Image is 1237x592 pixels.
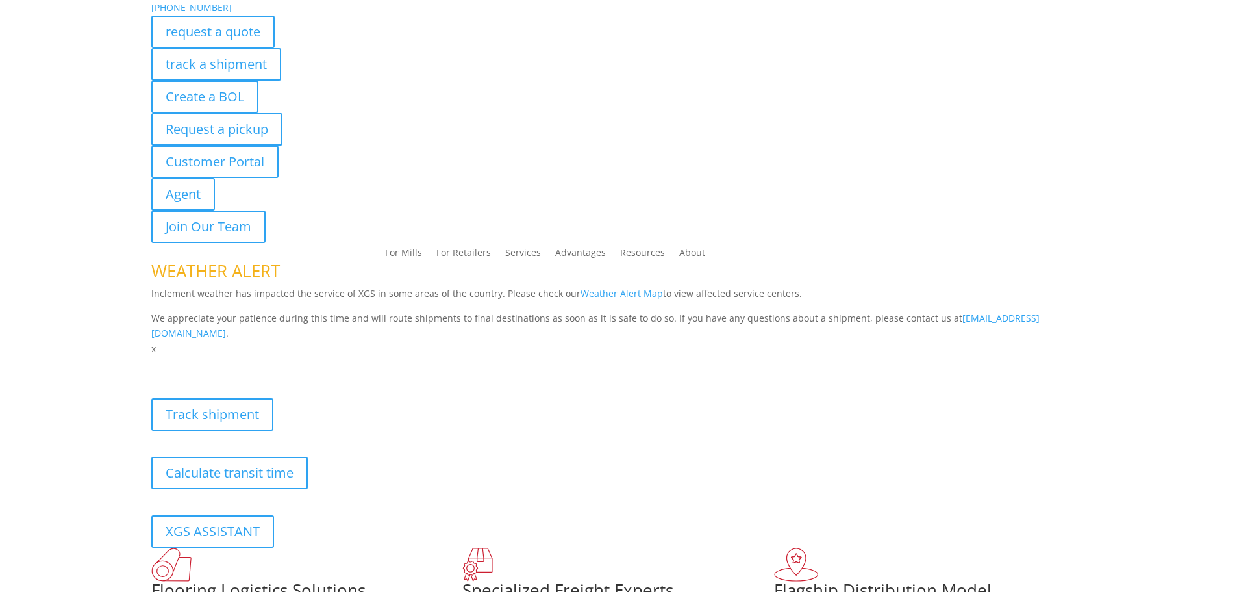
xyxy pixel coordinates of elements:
span: WEATHER ALERT [151,259,280,283]
a: Advantages [555,248,606,263]
a: XGS ASSISTANT [151,515,274,548]
img: xgs-icon-total-supply-chain-intelligence-red [151,548,192,582]
a: [PHONE_NUMBER] [151,1,232,14]
img: xgs-icon-flagship-distribution-model-red [774,548,819,582]
a: For Retailers [436,248,491,263]
img: xgs-icon-focused-on-flooring-red [462,548,493,582]
a: Request a pickup [151,113,282,146]
a: Resources [620,248,665,263]
a: For Mills [385,248,422,263]
p: We appreciate your patience during this time and will route shipments to final destinations as so... [151,311,1086,342]
a: About [679,248,705,263]
a: track a shipment [151,48,281,81]
a: Calculate transit time [151,457,308,489]
a: Join Our Team [151,211,266,243]
a: Customer Portal [151,146,279,178]
a: Weather Alert Map [581,287,663,300]
a: Services [505,248,541,263]
b: Visibility, transparency, and control for your entire supply chain. [151,359,441,371]
p: Inclement weather has impacted the service of XGS in some areas of the country. Please check our ... [151,286,1086,311]
a: Agent [151,178,215,211]
a: Track shipment [151,398,273,431]
a: request a quote [151,16,275,48]
p: x [151,341,1086,357]
a: Create a BOL [151,81,258,113]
